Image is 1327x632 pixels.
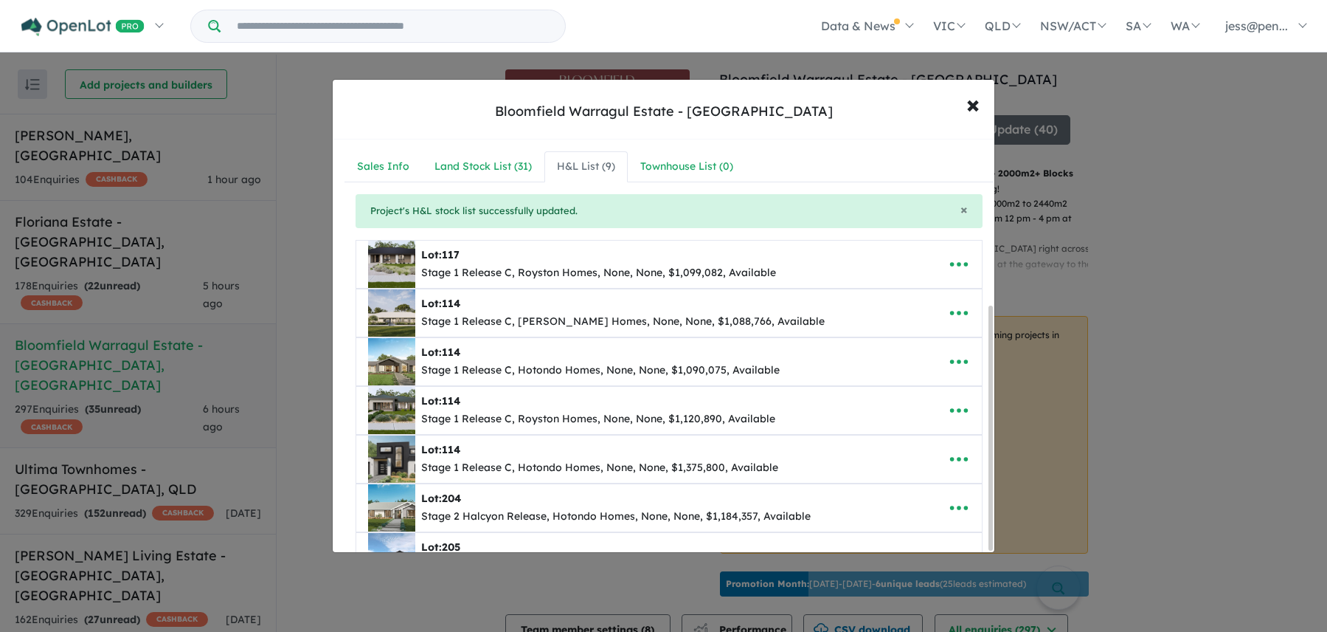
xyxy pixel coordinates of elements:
[368,289,415,337] img: Bloomfield%20Warragul%20Estate%20-%20Nilma%20-%20Lot%20114___1741141722.png
[442,540,460,554] span: 205
[357,158,409,176] div: Sales Info
[421,508,811,526] div: Stage 2 Halcyon Release, Hotondo Homes, None, None, $1,184,357, Available
[421,248,460,261] b: Lot:
[442,346,460,359] span: 114
[421,394,460,408] b: Lot:
[368,436,415,483] img: Bloomfield%20Warragul%20Estate%20-%20Nilma%20-%20Lot%20114___1739780230.png
[421,362,780,379] div: Stage 1 Release C, Hotondo Homes, None, None, $1,090,075, Available
[421,346,460,359] b: Lot:
[421,443,460,456] b: Lot:
[421,459,778,477] div: Stage 1 Release C, Hotondo Homes, None, None, $1,375,800, Available
[421,264,776,282] div: Stage 1 Release C, Royston Homes, None, None, $1,099,082, Available
[368,387,415,434] img: Bloomfield%20Warragul%20Estate%20-%20Nilma%20-%20Lot%20114___1733125339.png
[966,88,980,120] span: ×
[442,297,460,310] span: 114
[442,492,461,505] span: 204
[960,201,968,218] span: ×
[421,540,460,554] b: Lot:
[21,18,145,36] img: Openlot PRO Logo White
[442,248,460,261] span: 117
[442,394,460,408] span: 114
[442,443,460,456] span: 114
[421,492,461,505] b: Lot:
[356,194,983,228] div: Project's H&L stock list successfully updated.
[421,313,825,331] div: Stage 1 Release C, [PERSON_NAME] Homes, None, None, $1,088,766, Available
[640,158,733,176] div: Townhouse List ( 0 )
[557,158,615,176] div: H&L List ( 9 )
[368,484,415,532] img: Bloomfield%20Warragul%20Estate%20-%20Nilma%20-%20Lot%20204___1755663202.png
[434,158,532,176] div: Land Stock List ( 31 )
[368,533,415,580] img: Bloomfield%20Warragul%20Estate%20-%20Nilma%20-%20Lot%20205___1755663549.png
[495,102,833,121] div: Bloomfield Warragul Estate - [GEOGRAPHIC_DATA]
[368,338,415,385] img: Bloomfield%20Warragul%20Estate%20-%20Nilma%20-%20Lot%20114___1744098768.png
[421,297,460,310] b: Lot:
[368,241,415,288] img: Bloomfield%20Warragul%20Estate%20-%20Nilma%20-%20Lot%20117___1733125169.png
[960,203,968,216] button: Close
[224,10,562,42] input: Try estate name, suburb, builder or developer
[421,411,775,428] div: Stage 1 Release C, Royston Homes, None, None, $1,120,890, Available
[1225,18,1288,33] span: jess@pen...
